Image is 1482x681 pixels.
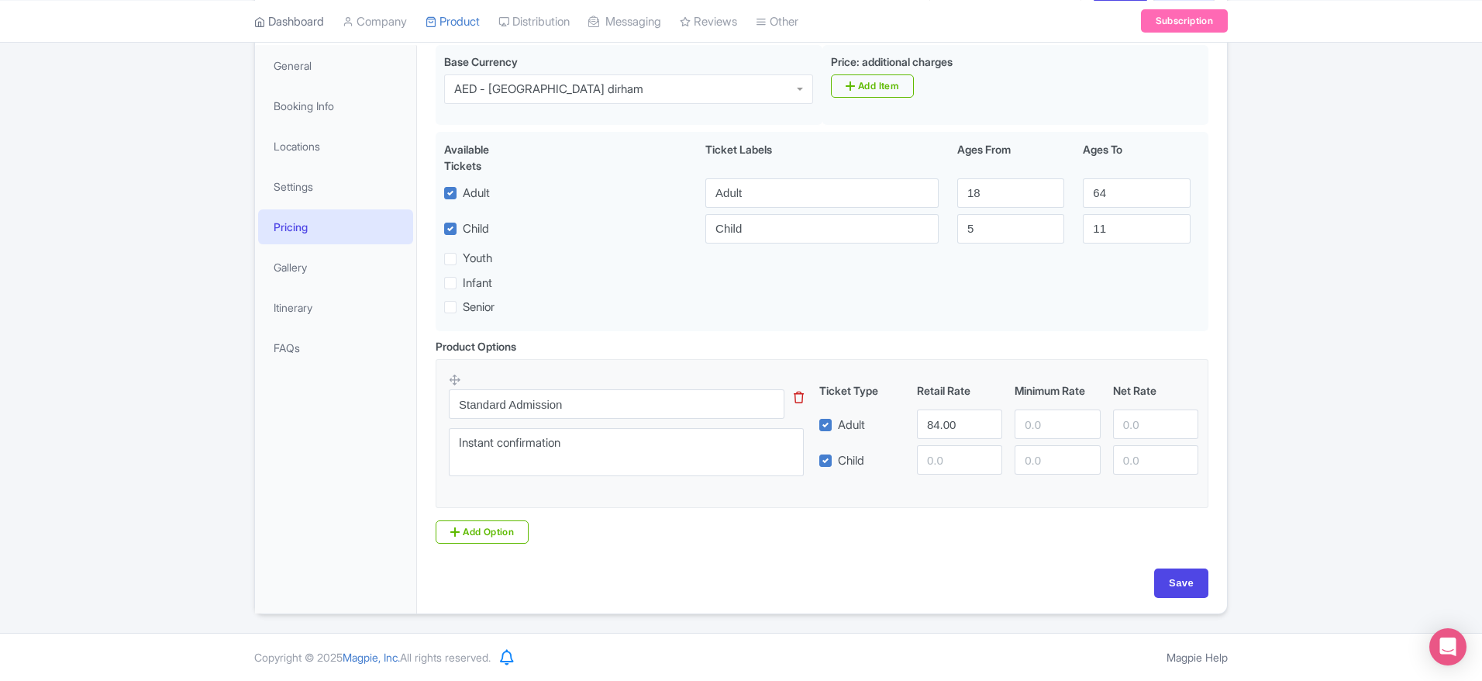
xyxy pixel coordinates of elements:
div: Product Options [436,338,516,354]
a: Gallery [258,250,413,285]
div: Ticket Labels [696,141,948,174]
input: Save [1154,569,1208,598]
a: Booking Info [258,88,413,123]
label: Adult [838,417,865,434]
div: AED - [GEOGRAPHIC_DATA] dirham [454,82,643,96]
label: Youth [463,250,492,268]
input: 0.0 [1015,410,1100,439]
a: Add Item [831,74,914,98]
input: 0.0 [1113,445,1198,475]
div: Retail Rate [911,382,1008,399]
a: Magpie Help [1167,651,1228,664]
a: Settings [258,169,413,204]
input: Option Name [449,389,784,419]
a: General [258,48,413,83]
input: Adult [705,178,939,208]
a: Pricing [258,209,413,244]
label: Senior [463,299,495,316]
div: Minimum Rate [1008,382,1106,399]
label: Adult [463,185,490,202]
span: Magpie, Inc. [343,651,400,664]
div: Open Intercom Messenger [1429,628,1466,665]
label: Child [463,220,489,238]
div: Copyright © 2025 All rights reserved. [245,649,500,665]
input: Child [705,214,939,244]
div: Available Tickets [444,141,528,174]
a: Subscription [1141,9,1228,33]
div: Ages To [1074,141,1199,174]
textarea: Instant confirmation [449,428,804,476]
div: Ages From [948,141,1074,174]
a: FAQs [258,330,413,365]
input: 0.0 [917,410,1002,439]
input: 0.0 [917,445,1002,475]
span: Base Currency [444,55,518,68]
label: Price: additional charges [831,54,953,70]
input: 0.0 [1015,445,1100,475]
input: 0.0 [1113,410,1198,439]
label: Infant [463,275,492,292]
a: Locations [258,129,413,164]
a: Itinerary [258,290,413,325]
div: Net Rate [1107,382,1205,399]
a: Add Option [436,520,529,544]
div: Ticket Type [813,382,911,399]
label: Child [838,452,864,470]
